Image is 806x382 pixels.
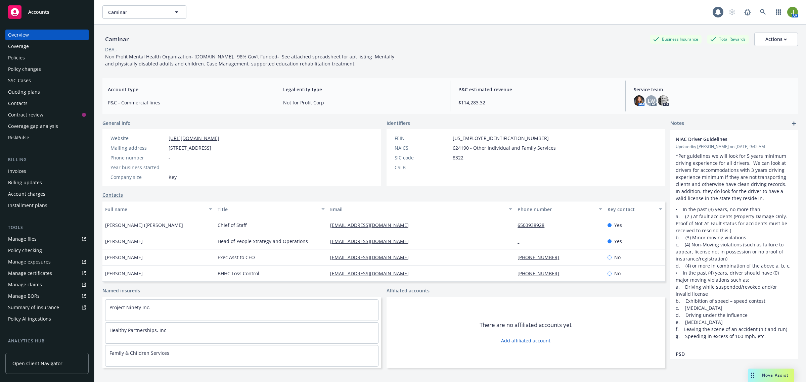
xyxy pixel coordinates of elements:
span: Service team [634,86,793,93]
button: Title [215,201,327,217]
div: Contract review [8,109,43,120]
div: Contacts [8,98,28,109]
div: Company size [110,174,166,181]
span: LW [648,97,655,104]
img: photo [658,95,669,106]
a: Policy checking [5,245,89,256]
div: Total Rewards [707,35,749,43]
a: Named insureds [102,287,140,294]
a: Switch app [772,5,785,19]
a: Summary of insurance [5,302,89,313]
a: [EMAIL_ADDRESS][DOMAIN_NAME] [330,222,414,228]
a: Contract review [5,109,89,120]
span: [PERSON_NAME] [105,238,143,245]
a: Manage BORs [5,291,89,301]
div: NIAC Driver GuidelinesUpdatedby [PERSON_NAME] on [DATE] 9:45 AM*Per guidelines we will look for 5... [670,130,798,345]
button: Email [327,201,515,217]
a: Overview [5,30,89,40]
span: [US_EMPLOYER_IDENTIFICATION_NUMBER] [453,135,549,142]
span: Yes [614,238,622,245]
div: SSC Cases [8,75,31,86]
button: Actions [754,33,798,46]
a: Add affiliated account [501,337,550,344]
span: [STREET_ADDRESS] [169,144,211,151]
a: SSC Cases [5,75,89,86]
a: Accounts [5,3,89,21]
a: Report a Bug [741,5,754,19]
img: photo [634,95,644,106]
span: Notes [670,120,684,128]
div: Overview [8,30,29,40]
span: Caminar [108,9,166,16]
a: Account charges [5,189,89,199]
div: RiskPulse [8,132,29,143]
div: Quoting plans [8,87,40,97]
span: Key [169,174,177,181]
div: CSLB [395,164,450,171]
span: Open Client Navigator [12,360,62,367]
div: Drag to move [748,369,757,382]
a: [PHONE_NUMBER] [518,270,565,277]
div: Analytics hub [5,338,89,344]
div: Phone number [110,154,166,161]
span: - [169,154,170,161]
span: Exec Asst to CEO [218,254,255,261]
a: Affiliated accounts [387,287,430,294]
a: Search [756,5,770,19]
a: [PHONE_NUMBER] [518,254,565,260]
a: Start snowing [725,5,739,19]
a: Policy AI ingestions [5,314,89,324]
span: No [614,270,621,277]
a: Healthy Partnerships, Inc [109,327,166,333]
div: Policies [8,52,25,63]
a: [EMAIL_ADDRESS][DOMAIN_NAME] [330,254,414,260]
span: P&C estimated revenue [458,86,617,93]
a: RiskPulse [5,132,89,143]
a: Manage claims [5,279,89,290]
div: NAICS [395,144,450,151]
div: PSDUpdatedby [PERSON_NAME] on [DATE] 1:23 PM[URL][DOMAIN_NAME] [670,345,798,380]
p: • In the past (3) years, no more than: a. (2 ) At fault accidents (Property Damage Only. Proof of... [676,206,793,340]
a: Billing updates [5,177,89,188]
div: Manage exposures [8,256,51,267]
button: Caminar [102,5,186,19]
div: Key contact [608,206,655,213]
div: Title [218,206,317,213]
a: Loss summary generator [5,347,89,358]
span: [PERSON_NAME] [105,270,143,277]
div: Mailing address [110,144,166,151]
span: Accounts [28,9,49,15]
div: Policy AI ingestions [8,314,51,324]
div: Billing [5,156,89,163]
a: Project Ninety Inc. [109,304,150,311]
a: add [790,120,798,128]
p: *Per guidelines we will look for 5 years minimum driving experience for all drivers. We can look ... [676,152,793,202]
div: Policy changes [8,64,41,75]
a: Policies [5,52,89,63]
a: Contacts [102,191,123,198]
span: Non Profit Mental Health Organization- [DOMAIN_NAME]. 98% Gov't Funded- See attached spreadsheet ... [105,53,396,67]
span: $114,283.32 [458,99,617,106]
span: - [453,164,454,171]
div: Coverage [8,41,29,52]
a: Policy changes [5,64,89,75]
span: Identifiers [387,120,410,127]
a: [URL][DOMAIN_NAME] [169,135,219,141]
span: There are no affiliated accounts yet [480,321,572,329]
span: Updated by [PERSON_NAME] on [DATE] 9:45 AM [676,144,793,150]
div: Actions [765,33,787,46]
img: photo [787,7,798,17]
a: [EMAIL_ADDRESS][DOMAIN_NAME] [330,238,414,244]
span: Not for Profit Corp [283,99,442,106]
span: Chief of Staff [218,222,247,229]
span: No [614,254,621,261]
span: BHHC Loss Control [218,270,259,277]
div: Email [330,206,505,213]
div: Coverage gap analysis [8,121,58,132]
a: Manage certificates [5,268,89,279]
span: - [169,164,170,171]
span: Updated by [PERSON_NAME] on [DATE] 1:23 PM [676,359,793,365]
div: Manage claims [8,279,42,290]
div: Website [110,135,166,142]
a: Coverage [5,41,89,52]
